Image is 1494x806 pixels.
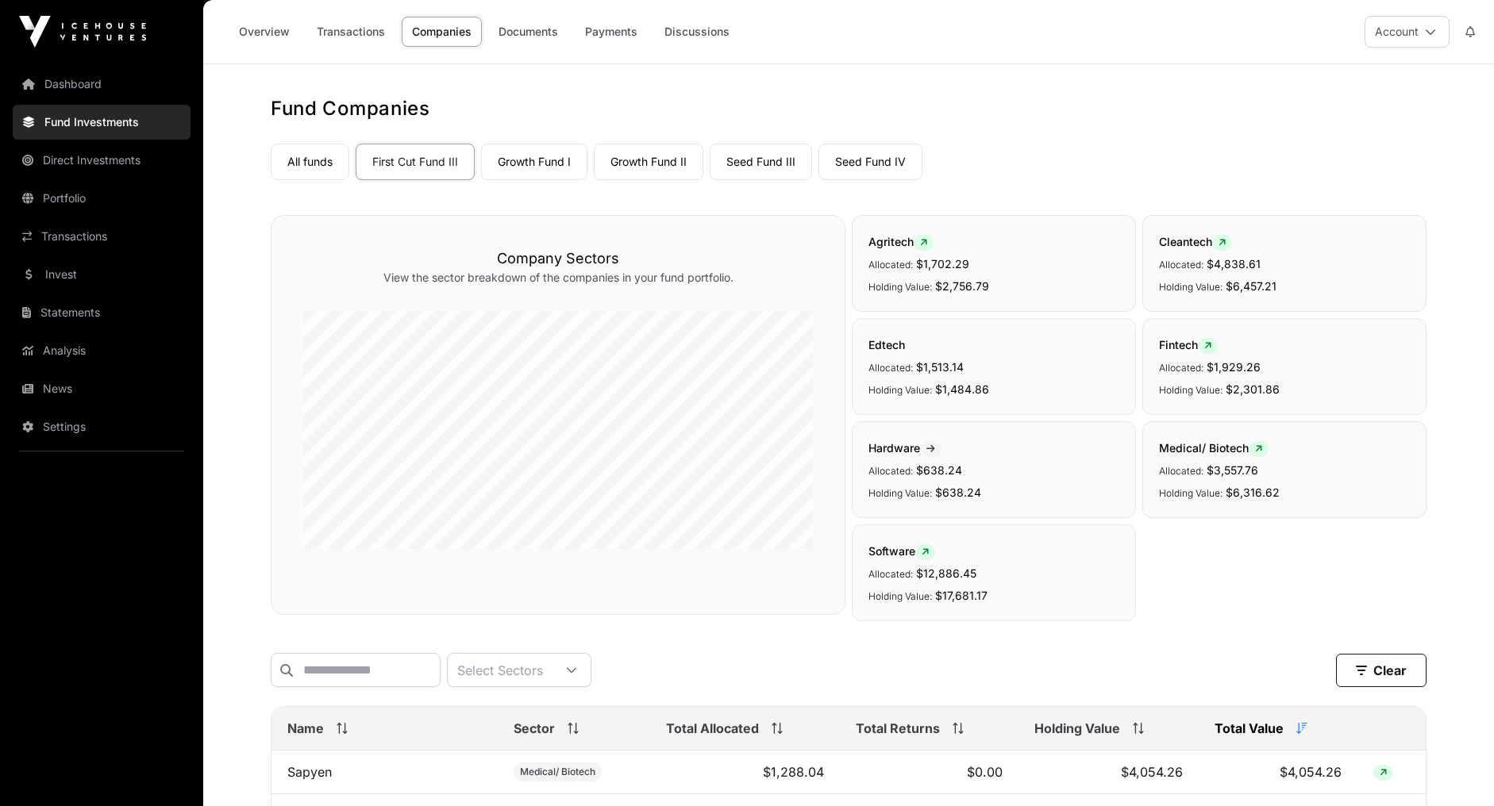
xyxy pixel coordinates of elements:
a: Seed Fund III [710,144,812,180]
span: Medical/ Biotech [1159,441,1269,455]
span: Allocated: [868,465,913,477]
a: Dashboard [13,67,191,102]
a: News [13,371,191,406]
span: Hardware [868,441,941,455]
span: $4,838.61 [1207,257,1261,271]
a: First Cut Fund III [356,144,475,180]
a: Portfolio [13,181,191,216]
span: Software [868,544,935,558]
img: Icehouse Ventures Logo [19,16,146,48]
span: Allocated: [1159,259,1203,271]
button: Account [1365,16,1450,48]
span: Holding Value: [1159,281,1223,293]
a: Statements [13,295,191,330]
a: Transactions [306,17,395,47]
span: Holding Value: [868,281,932,293]
a: Discussions [654,17,740,47]
span: Holding Value: [1159,384,1223,396]
a: Seed Fund IV [818,144,922,180]
div: Select Sectors [448,654,553,686]
h1: Fund Companies [271,96,1427,121]
a: Documents [488,17,568,47]
span: $2,301.86 [1226,382,1280,396]
span: Holding Value [1034,719,1120,738]
span: $6,457.21 [1226,279,1276,293]
span: Allocated: [1159,465,1203,477]
span: Agritech [868,235,934,248]
span: $12,886.45 [916,566,976,580]
span: Total Returns [856,719,940,738]
span: Holding Value: [1159,487,1223,499]
span: $638.24 [916,463,962,477]
span: $1,929.26 [1207,360,1261,374]
p: View the sector breakdown of the companies in your fund portfolio. [303,270,813,286]
a: All funds [271,144,349,180]
span: Allocated: [1159,362,1203,374]
span: Allocated: [868,362,913,374]
a: Fund Investments [13,105,191,140]
a: Growth Fund I [481,144,587,180]
span: Cleantech [1159,235,1232,248]
span: Name [287,719,324,738]
span: Total Value [1215,719,1284,738]
a: Sapyen [287,764,332,780]
span: Sector [514,719,555,738]
span: $17,681.17 [935,589,988,602]
a: Companies [402,17,482,47]
a: Overview [229,17,300,47]
span: $1,484.86 [935,382,989,396]
span: Holding Value: [868,590,932,602]
a: Analysis [13,333,191,368]
span: Total Allocated [666,719,759,738]
span: Allocated: [868,259,913,271]
td: $4,054.26 [1199,750,1357,794]
span: Allocated: [868,568,913,580]
span: Edtech [868,338,905,351]
td: $4,054.26 [1018,750,1199,794]
td: $0.00 [840,750,1018,794]
span: $1,702.29 [916,257,969,271]
span: $2,756.79 [935,279,989,293]
a: Growth Fund II [594,144,703,180]
span: $638.24 [935,486,981,499]
span: Holding Value: [868,384,932,396]
span: Holding Value: [868,487,932,499]
a: Transactions [13,219,191,254]
span: Medical/ Biotech [520,766,595,778]
a: Invest [13,257,191,292]
iframe: Chat Widget [1415,730,1494,806]
button: Clear [1336,654,1427,687]
span: $3,557.76 [1207,463,1258,477]
a: Settings [13,409,191,444]
span: $1,513.14 [916,360,964,374]
span: $6,316.62 [1226,486,1280,499]
h3: Company Sectors [303,248,813,270]
a: Payments [575,17,648,47]
a: Direct Investments [13,143,191,178]
span: Fintech [1159,338,1218,351]
td: $1,288.04 [650,750,840,794]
